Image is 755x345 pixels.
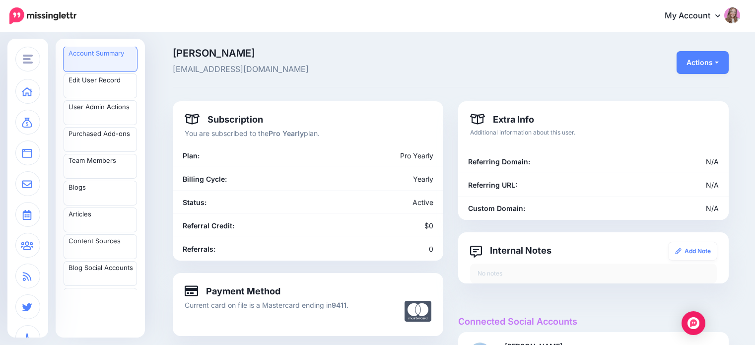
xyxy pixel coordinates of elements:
a: Team Members [64,154,137,179]
h4: Payment Method [185,285,280,297]
div: Open Intercom Messenger [682,311,705,335]
img: Missinglettr [9,7,76,24]
div: $0 [308,220,441,231]
p: Current card on file is a Mastercard ending in . [185,299,366,311]
div: No notes [470,264,717,283]
a: User Admin Actions [64,100,137,125]
a: Purchased Add-ons [64,127,137,152]
div: Active [308,197,441,208]
b: Pro Yearly [269,129,304,138]
button: Actions [677,51,729,74]
b: Status: [183,198,206,207]
span: [PERSON_NAME] [173,48,539,58]
p: Additional information about this user. [470,128,717,138]
b: 9411 [332,301,346,309]
a: Add Note [669,242,717,260]
a: Blog Branding Templates [64,288,137,313]
b: Billing Cycle: [183,175,227,183]
b: Referrals: [183,245,215,253]
a: Articles [64,207,137,232]
h4: Internal Notes [470,244,551,256]
a: Content Sources [64,234,137,259]
img: menu.png [23,55,33,64]
h4: Extra Info [470,113,534,125]
div: N/A [549,179,726,191]
a: Account Summary [64,47,137,71]
div: N/A [549,156,726,167]
span: 0 [429,245,433,253]
b: Plan: [183,151,200,160]
h4: Connected Social Accounts [458,316,729,327]
div: Pro Yearly [264,150,441,161]
b: Referring URL: [468,181,517,189]
h4: Subscription [185,113,263,125]
b: Custom Domain: [468,204,525,212]
a: Blog Social Accounts [64,261,137,286]
b: Referral Credit: [183,221,234,230]
b: Referring Domain: [468,157,530,166]
p: You are subscribed to the plan. [185,128,431,139]
div: N/A [549,203,726,214]
a: My Account [655,4,740,28]
div: Yearly [308,173,441,185]
a: Edit User Record [64,73,137,98]
span: [EMAIL_ADDRESS][DOMAIN_NAME] [173,63,539,76]
a: Blogs [64,181,137,206]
